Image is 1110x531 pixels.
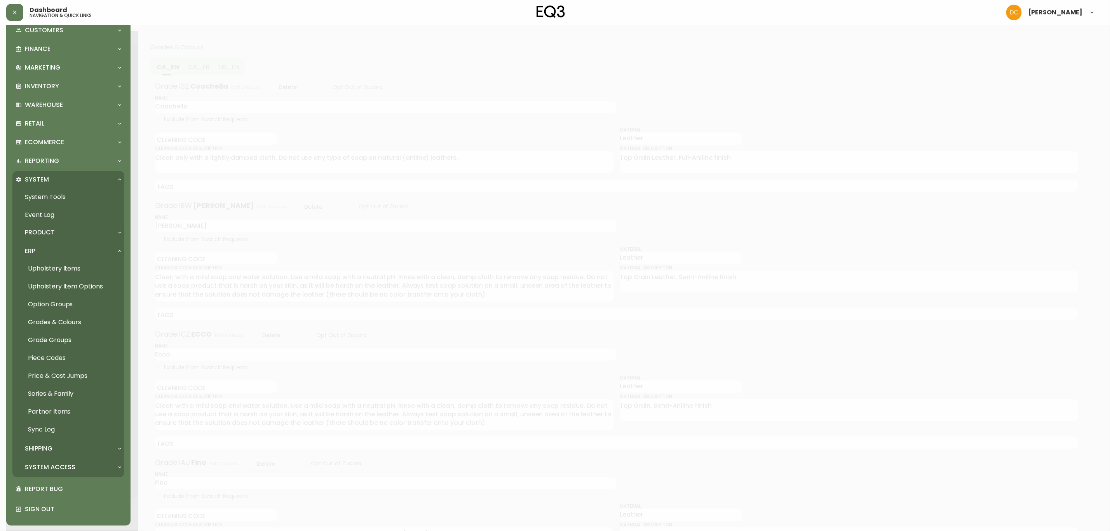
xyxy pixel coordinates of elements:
[30,13,92,18] h5: navigation & quick links
[12,459,124,476] div: System Access
[12,40,124,58] div: Finance
[12,96,124,114] div: Warehouse
[25,505,121,514] p: Sign Out
[12,134,124,151] div: Ecommerce
[25,45,51,53] p: Finance
[25,463,75,472] p: System Access
[12,331,124,349] a: Grade Groups
[12,206,124,224] a: Event Log
[25,101,63,109] p: Warehouse
[12,152,124,169] div: Reporting
[25,157,59,165] p: Reporting
[25,247,35,255] p: ERP
[25,82,59,91] p: Inventory
[25,485,121,493] p: Report Bug
[12,295,124,313] a: Option Groups
[25,175,49,184] p: System
[12,78,124,95] div: Inventory
[25,63,60,72] p: Marketing
[25,228,55,237] p: Product
[12,367,124,385] a: Price & Cost Jumps
[12,421,124,438] a: Sync Log
[25,26,63,35] p: Customers
[25,138,64,147] p: Ecommerce
[12,385,124,403] a: Series & Family
[12,479,124,499] div: Report Bug
[12,115,124,132] div: Retail
[25,444,52,453] p: Shipping
[12,171,124,188] div: System
[12,22,124,39] div: Customers
[12,224,124,241] div: Product
[12,260,124,278] a: Upholstery Items
[12,440,124,457] div: Shipping
[12,278,124,295] a: Upholstery Item Options
[30,7,67,13] span: Dashboard
[537,5,565,18] img: logo
[12,403,124,421] a: Partner Items
[25,119,44,128] p: Retail
[12,313,124,331] a: Grades & Colours
[12,349,124,367] a: Piece Codes
[12,499,124,519] div: Sign Out
[12,188,124,206] a: System Tools
[1028,9,1083,16] span: [PERSON_NAME]
[12,243,124,260] div: ERP
[1006,5,1022,20] img: 7eb451d6983258353faa3212700b340b
[12,59,124,76] div: Marketing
